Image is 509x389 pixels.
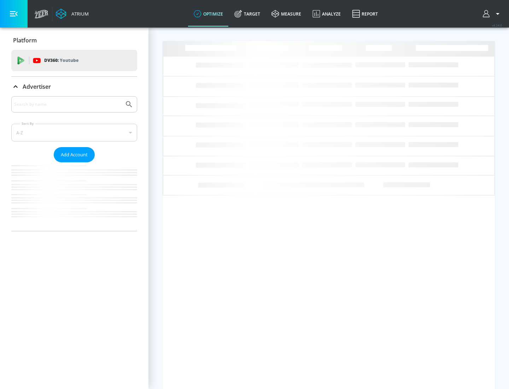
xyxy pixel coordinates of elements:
label: Sort By [20,121,35,126]
a: optimize [188,1,229,27]
div: Advertiser [11,96,137,231]
nav: list of Advertiser [11,162,137,231]
div: A-Z [11,124,137,141]
a: Atrium [56,8,89,19]
span: v 4.24.0 [492,23,502,27]
div: Advertiser [11,77,137,97]
button: Add Account [54,147,95,162]
div: Atrium [69,11,89,17]
a: Analyze [307,1,346,27]
a: Target [229,1,266,27]
div: Platform [11,30,137,50]
div: DV360: Youtube [11,50,137,71]
span: Add Account [61,151,88,159]
a: measure [266,1,307,27]
a: Report [346,1,384,27]
p: DV360: [44,57,78,64]
input: Search by name [14,100,121,109]
p: Platform [13,36,37,44]
p: Youtube [60,57,78,64]
p: Advertiser [23,83,51,91]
